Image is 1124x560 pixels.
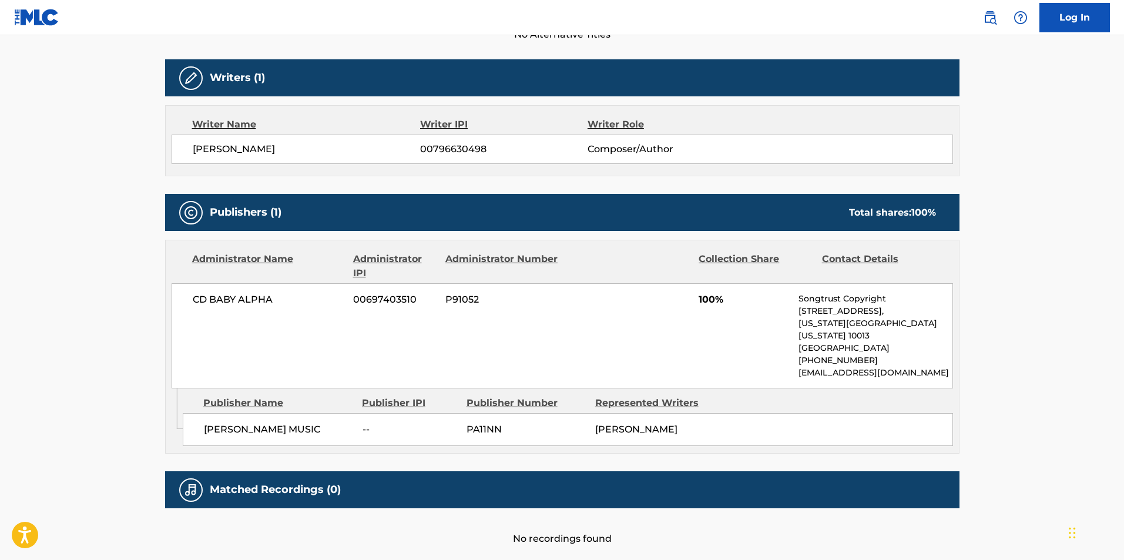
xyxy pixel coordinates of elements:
h5: Matched Recordings (0) [210,483,341,497]
h5: Publishers (1) [210,206,281,219]
span: -- [363,422,458,437]
img: Matched Recordings [184,483,198,497]
span: Composer/Author [588,142,740,156]
div: Help [1009,6,1032,29]
img: Publishers [184,206,198,220]
div: Writer IPI [420,118,588,132]
span: P91052 [445,293,559,307]
iframe: Chat Widget [1065,504,1124,560]
span: [PERSON_NAME] [595,424,677,435]
img: Writers [184,71,198,85]
div: Writer Name [192,118,421,132]
p: [PHONE_NUMBER] [798,354,952,367]
p: [EMAIL_ADDRESS][DOMAIN_NAME] [798,367,952,379]
span: 100 % [911,207,936,218]
span: 100% [699,293,790,307]
span: PA11NN [467,422,586,437]
img: help [1014,11,1028,25]
div: Publisher IPI [362,396,458,410]
div: Writer Role [588,118,740,132]
div: Publisher Number [467,396,586,410]
span: [PERSON_NAME] MUSIC [204,422,354,437]
div: Administrator IPI [353,252,437,280]
a: Log In [1039,3,1110,32]
div: Administrator Name [192,252,344,280]
img: MLC Logo [14,9,59,26]
div: Publisher Name [203,396,353,410]
p: Songtrust Copyright [798,293,952,305]
div: No recordings found [165,508,959,546]
div: Represented Writers [595,396,715,410]
span: 00697403510 [353,293,437,307]
a: Public Search [978,6,1002,29]
p: [GEOGRAPHIC_DATA] [798,342,952,354]
p: [US_STATE][GEOGRAPHIC_DATA][US_STATE] 10013 [798,317,952,342]
div: Contact Details [822,252,936,280]
h5: Writers (1) [210,71,265,85]
span: [PERSON_NAME] [193,142,421,156]
div: Collection Share [699,252,813,280]
div: Administrator Number [445,252,559,280]
img: search [983,11,997,25]
div: Total shares: [849,206,936,220]
span: 00796630498 [420,142,587,156]
div: Drag [1069,515,1076,551]
p: [STREET_ADDRESS], [798,305,952,317]
span: CD BABY ALPHA [193,293,345,307]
